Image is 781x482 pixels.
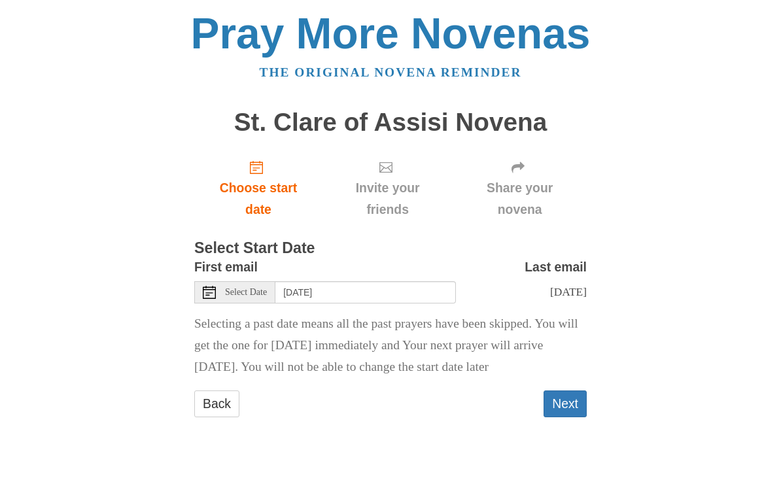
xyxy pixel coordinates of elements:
[194,313,587,378] p: Selecting a past date means all the past prayers have been skipped. You will get the one for [DAT...
[275,281,456,303] input: Use the arrow keys to pick a date
[525,256,587,278] label: Last email
[191,9,591,58] a: Pray More Novenas
[194,149,322,227] a: Choose start date
[550,285,587,298] span: [DATE]
[260,65,522,79] a: The original novena reminder
[207,177,309,220] span: Choose start date
[336,177,440,220] span: Invite your friends
[544,390,587,417] button: Next
[225,288,267,297] span: Select Date
[194,109,587,137] h1: St. Clare of Assisi Novena
[322,149,453,227] div: Click "Next" to confirm your start date first.
[194,256,258,278] label: First email
[453,149,587,227] div: Click "Next" to confirm your start date first.
[194,240,587,257] h3: Select Start Date
[194,390,239,417] a: Back
[466,177,574,220] span: Share your novena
